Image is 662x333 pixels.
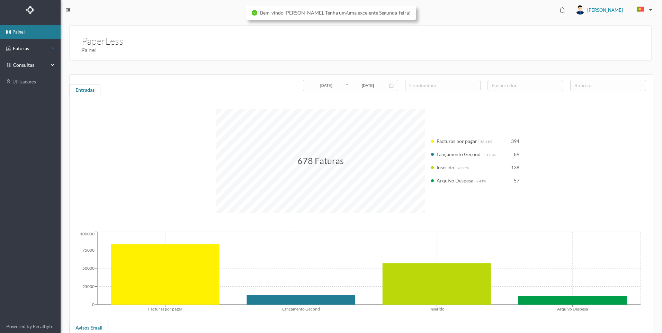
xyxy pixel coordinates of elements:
[437,138,477,144] span: Facturas por pagar
[82,265,95,271] tspan: 50000
[282,306,320,311] tspan: Lançamento Gecond
[492,82,556,89] div: fornecedor
[70,84,100,98] div: Entradas
[437,178,473,183] span: Arquivo Despesa
[437,151,481,157] span: Lançamento Gecond
[514,178,519,183] span: 57
[26,6,35,14] img: Logo
[557,306,588,311] tspan: Arquivo Despesa
[307,82,345,89] input: Data inicial
[457,166,469,170] span: 20.35%
[11,45,49,52] span: Faturas
[514,151,519,157] span: 89
[484,153,495,157] span: 13.13%
[252,10,257,16] i: icon: check-circle
[437,164,454,170] span: Inserido
[389,83,394,88] i: icon: calendar
[409,82,474,89] div: condomínio
[511,138,519,144] span: 394
[260,10,411,16] span: Bem-vindo [PERSON_NAME]. Tenha um/uma excelente Segunda-feira!
[82,247,95,252] tspan: 75000
[66,8,71,12] i: icon: menu-fold
[476,179,486,183] span: 8.41%
[632,4,655,15] button: PT
[480,139,492,144] span: 58.11%
[511,164,519,170] span: 138
[148,306,182,311] tspan: Facturas por pagar
[82,46,364,54] h3: Painel
[429,306,445,311] tspan: Inserido
[92,302,95,307] tspan: 0
[558,6,567,15] i: icon: bell
[80,231,95,236] tspan: 100000
[574,82,639,89] div: rubrica
[349,82,387,89] input: Data final
[82,283,95,289] tspan: 25000
[297,155,344,166] span: 678 Faturas
[575,5,585,15] img: user_titan3.af2715ee.jpg
[13,62,47,69] span: consultas
[82,34,123,36] h1: PaperLess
